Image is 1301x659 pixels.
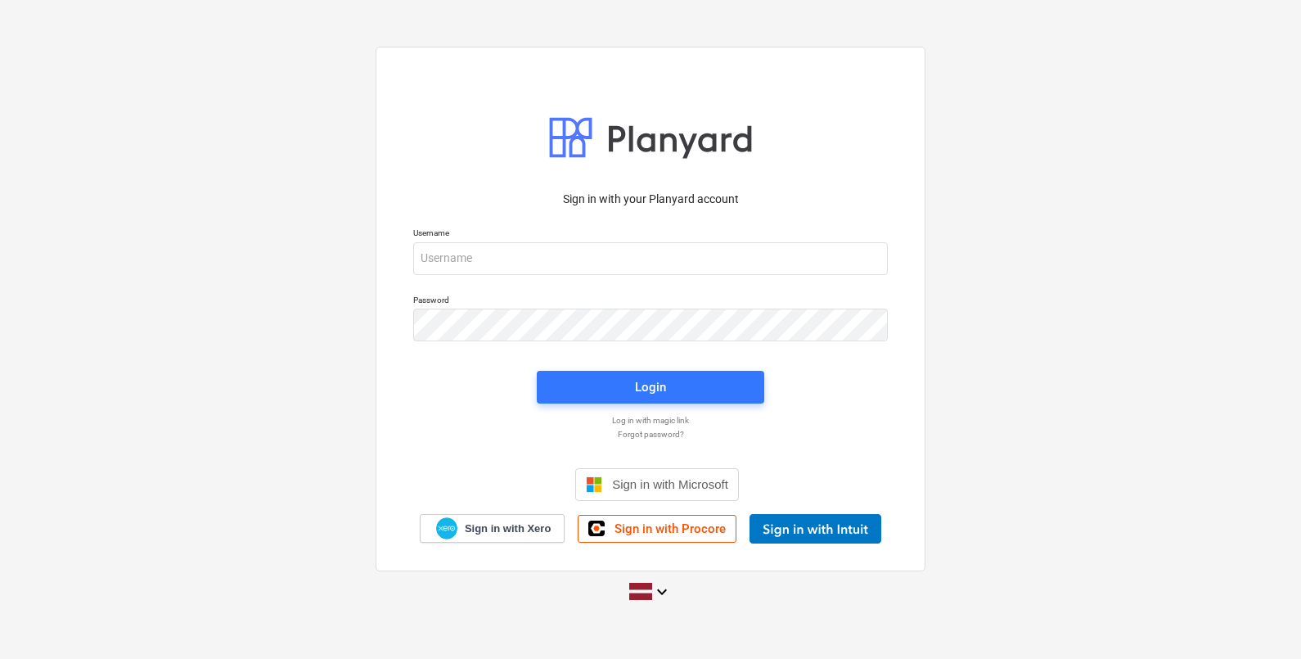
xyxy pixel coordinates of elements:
a: Log in with magic link [405,415,896,426]
button: Login [537,371,764,404]
span: Sign in with Procore [614,521,726,536]
img: Microsoft logo [586,476,602,493]
p: Password [413,295,888,309]
p: Username [413,228,888,241]
div: Login [635,377,666,398]
a: Forgot password? [405,429,896,440]
input: Username [413,242,888,275]
span: Sign in with Microsoft [612,477,728,491]
img: Xero logo [436,517,457,539]
a: Sign in with Procore [578,515,736,543]
a: Sign in with Xero [420,514,565,543]
span: Sign in with Xero [465,521,551,536]
p: Sign in with your Planyard account [413,191,888,208]
i: keyboard_arrow_down [652,582,672,602]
